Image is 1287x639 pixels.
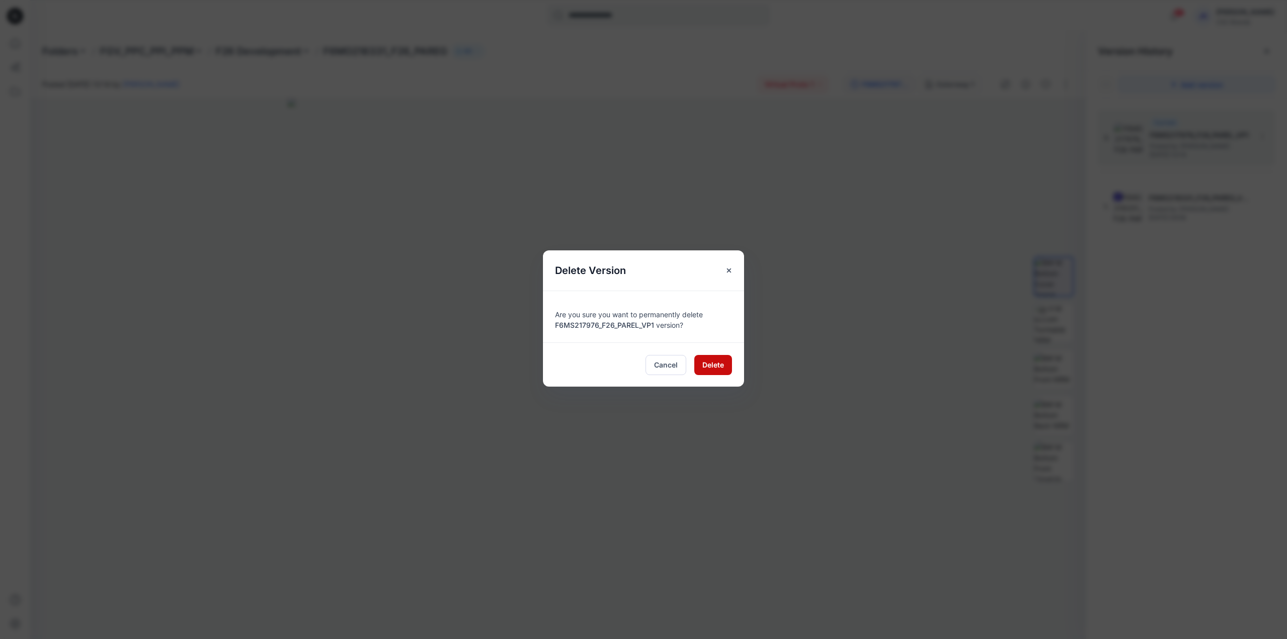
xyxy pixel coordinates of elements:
[702,359,724,370] span: Delete
[646,355,686,375] button: Cancel
[654,359,678,370] span: Cancel
[555,321,654,329] span: F6MS217976_F26_PAREL_VP1
[555,303,732,330] div: Are you sure you want to permanently delete version?
[543,250,638,291] h5: Delete Version
[720,261,738,280] button: Close
[694,355,732,375] button: Delete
